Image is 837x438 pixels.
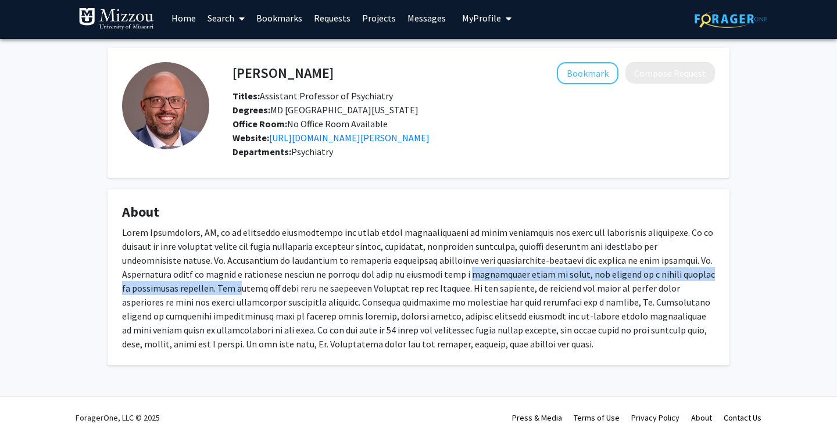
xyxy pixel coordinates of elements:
b: Office Room: [233,118,287,130]
b: Degrees: [233,104,270,116]
img: University of Missouri Logo [78,8,154,31]
h4: [PERSON_NAME] [233,62,334,84]
span: Assistant Professor of Psychiatry [233,90,393,102]
button: Add Brett Chamberlain to Bookmarks [557,62,618,84]
span: Psychiatry [291,146,333,157]
a: Terms of Use [574,412,620,423]
div: Lorem Ipsumdolors, AM, co ad elitseddo eiusmodtempo inc utlab etdol magnaaliquaeni ad minim venia... [122,225,715,351]
a: About [691,412,712,423]
b: Website: [233,132,269,143]
a: Opens in a new tab [269,132,430,143]
div: ForagerOne, LLC © 2025 [76,397,160,438]
iframe: Chat [9,386,49,429]
span: My Profile [462,12,501,24]
img: ForagerOne Logo [695,10,767,28]
b: Departments: [233,146,291,157]
span: No Office Room Available [233,118,388,130]
button: Compose Request to Brett Chamberlain [625,62,715,84]
img: Profile Picture [122,62,209,149]
a: Privacy Policy [631,412,679,423]
a: Contact Us [724,412,761,423]
a: Press & Media [512,412,562,423]
h4: About [122,204,715,221]
b: Titles: [233,90,260,102]
span: MD [GEOGRAPHIC_DATA][US_STATE] [233,104,419,116]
